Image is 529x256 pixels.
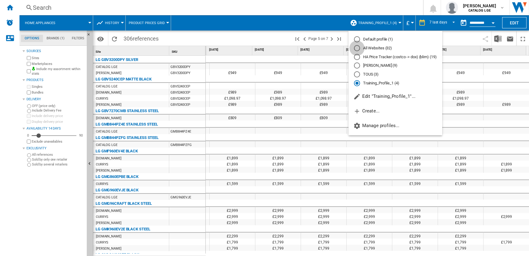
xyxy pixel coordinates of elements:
[353,108,380,114] span: Create...
[354,72,437,77] md-radio-button: TOUS (3)
[353,94,415,99] span: Edit "Training_Profile_1"...
[354,37,437,42] md-radio-button: Default profile (1)
[353,123,400,128] span: Manage profiles...
[354,80,437,86] md-radio-button: Training_Profile_1 (4)
[354,45,437,51] md-radio-button: All Websites (32)
[354,54,437,60] md-radio-button: HA Price Tracker (costco -> dox) (blim) (19)
[354,63,437,69] md-radio-button: Natalie (9)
